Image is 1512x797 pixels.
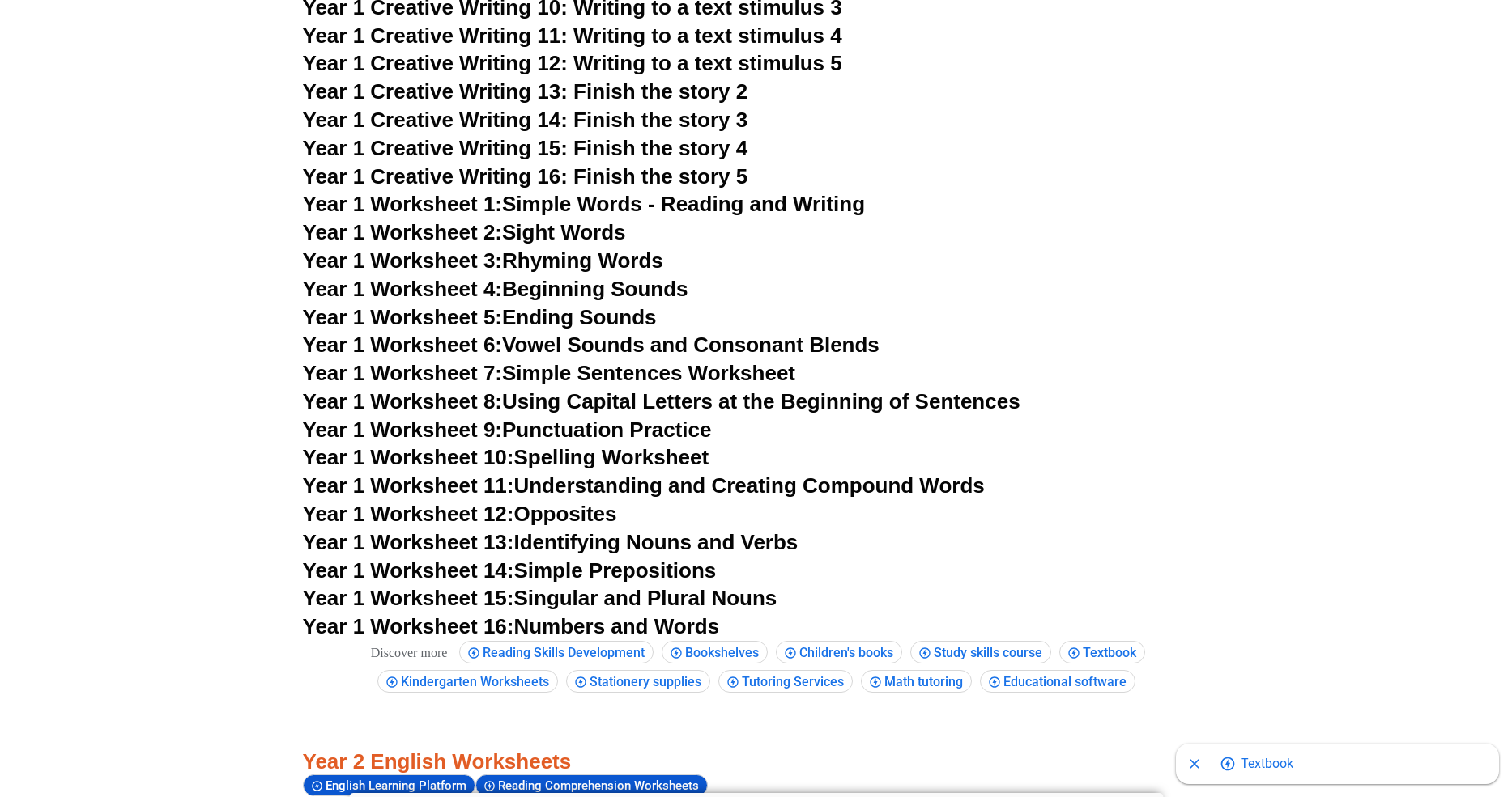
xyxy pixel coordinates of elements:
span: Reading Skills Development [483,645,650,660]
span: Year 1 Worksheet 8: [303,389,503,413]
span: Year 1 Worksheet 2: [303,220,503,244]
a: Year 1 Worksheet 9:Punctuation Practice [303,418,712,442]
a: Year 1 Worksheet 10:Spelling Worksheet [303,445,709,469]
a: Year 1 Worksheet 7:Simple Sentences Worksheet [303,361,796,385]
span: Year 1 Worksheet 16: [303,614,514,638]
span: Math tutoring [884,674,968,689]
a: Year 1 Worksheet 12:Opposites [303,502,617,526]
a: Year 1 Creative Writing 15: Finish the story 4 [303,136,748,160]
a: Year 1 Creative Writing 14: Finish the story 3 [303,108,748,132]
div: Discover more [367,642,452,664]
a: Year 1 Worksheet 13:Identifying Nouns and Verbs [303,530,799,554]
span: Year 1 Worksheet 10: [303,445,514,469]
a: Year 1 Creative Writing 16: Finish the story 5 [303,164,748,189]
a: Year 1 Creative Writing 13: Finish the story 2 [303,79,748,104]
span: Bookshelves [685,645,764,660]
span: Kindergarten Worksheets [401,674,554,689]
span: Tutoring Services [742,674,849,689]
span: Year 1 Worksheet 7: [303,361,503,385]
span: Year 1 Worksheet 5: [303,305,503,329]
a: Year 1 Worksheet 14:Simple Prepositions [303,558,717,583]
a: Year 1 Creative Writing 11: Writing to a text stimulus 4 [303,23,842,48]
span: Year 1 Worksheet 1: [303,192,503,216]
a: Year 1 Worksheet 6:Vowel Sounds and Consonant Blends [303,333,880,357]
a: Year 1 Worksheet 1:Simple Words - Reading and Writing [303,192,866,216]
a: Year 1 Worksheet 15:Singular and Plural Nouns [303,586,777,610]
span: Textbook [1083,645,1141,660]
span: Year 1 Worksheet 12: [303,502,514,526]
span: Year 1 Worksheet 11: [303,473,514,498]
span: Year 1 Worksheet 15: [303,586,514,610]
span: Educational software [1003,674,1131,689]
h3: Year 2 English Worksheets [303,693,1210,775]
iframe: Chat Widget [1244,614,1512,797]
span: Stationery supplies [590,674,706,689]
a: Year 1 Worksheet 4:Beginning Sounds [303,277,688,301]
span: Year 1 Worksheet 13: [303,530,514,554]
span: Children's books [799,645,898,660]
span: Textbook [1241,746,1293,778]
a: Year 1 Worksheet 8:Using Capital Letters at the Beginning of Sentences [303,389,1020,413]
span: Year 1 Worksheet 9: [303,418,503,442]
span: English Learning Platform [326,778,471,793]
span: Year 1 Worksheet 3: [303,248,503,273]
a: Year 1 Worksheet 3:Rhyming Words [303,248,663,273]
span: Year 1 Worksheet 14: [303,558,514,583]
a: Year 1 Worksheet 2:Sight Words [303,220,626,244]
span: Reading Comprehension Worksheets [498,778,704,793]
a: Year 1 Worksheet 11:Understanding and Creating Compound Words [303,473,985,498]
a: Year 1 Creative Writing 12: Writing to a text stimulus 5 [303,51,842,75]
span: Year 1 Worksheet 4: [303,277,503,301]
a: Year 1 Worksheet 16:Numbers and Words [303,614,720,638]
a: Year 1 Worksheet 5:Ending Sounds [303,305,657,329]
span: Year 1 Worksheet 6: [303,333,503,357]
span: Study skills course [934,645,1047,660]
